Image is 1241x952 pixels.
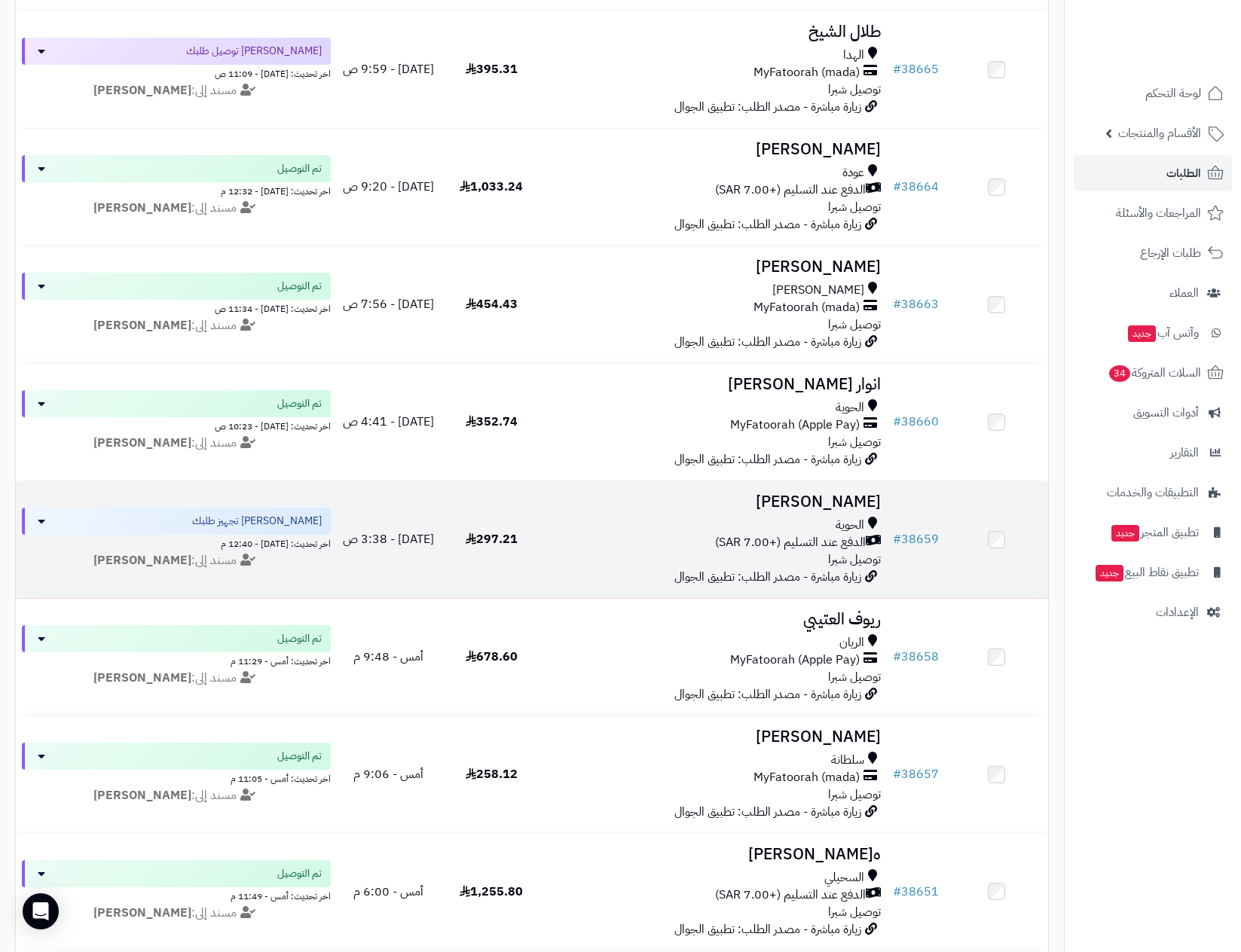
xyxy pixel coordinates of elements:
[343,60,434,78] span: [DATE] - 9:59 ص
[893,60,939,78] a: #38665
[753,299,860,316] span: MyFatoorah (mada)
[828,551,881,569] span: توصيل شبرا
[353,765,423,783] span: أمس - 9:06 م
[1074,235,1232,271] a: طلبات الإرجاع
[893,765,901,783] span: #
[466,413,518,431] span: 352.74
[836,517,864,534] span: الحوية
[1140,243,1201,264] span: طلبات الإرجاع
[842,164,864,182] span: عودة
[22,182,331,198] div: اخر تحديث: [DATE] - 12:32 م
[674,450,861,468] span: زيارة مباشرة - مصدر الطلب: تطبيق الجوال
[549,23,881,41] h3: طلال الشيخ
[1074,474,1232,511] a: التطبيقات والخدمات
[93,551,191,569] strong: [PERSON_NAME]
[893,413,901,431] span: #
[11,82,342,99] div: مسند إلى:
[893,648,939,666] a: #38658
[674,803,861,821] span: زيارة مباشرة - مصدر الطلب: تطبيق الجوال
[893,530,939,548] a: #38659
[549,728,881,746] h3: [PERSON_NAME]
[343,178,434,196] span: [DATE] - 9:20 ص
[828,433,881,451] span: توصيل شبرا
[1107,482,1199,503] span: التطبيقات والخدمات
[11,317,342,334] div: مسند إلى:
[843,47,864,64] span: الهدا
[1126,322,1199,343] span: وآتس آب
[1109,365,1130,382] span: 34
[460,883,523,901] span: 1,255.80
[11,905,342,922] div: مسند إلى:
[277,161,322,176] span: تم التوصيل
[22,65,331,81] div: اخر تحديث: [DATE] - 11:09 ص
[1111,525,1139,542] span: جديد
[343,530,434,548] span: [DATE] - 3:38 ص
[715,886,866,904] span: الدفع عند التسليم (+7.00 SAR)
[893,295,901,313] span: #
[549,611,881,628] h3: ريوف العتيبي
[93,904,191,922] strong: [PERSON_NAME]
[1166,163,1201,184] span: الطلبات
[23,893,59,929] div: Open Intercom Messenger
[893,178,939,196] a: #38664
[22,652,331,668] div: اخر تحديث: أمس - 11:29 م
[893,648,901,666] span: #
[828,198,881,216] span: توصيل شبرا
[466,530,518,548] span: 297.21
[1116,203,1201,224] span: المراجعات والأسئلة
[828,81,881,99] span: توصيل شبرا
[893,883,939,901] a: #38651
[277,749,322,764] span: تم التوصيل
[11,435,342,452] div: مسند إلى:
[1074,315,1232,351] a: وآتس آبجديد
[277,396,322,411] span: تم التوصيل
[831,752,864,769] span: سلطانة
[893,60,901,78] span: #
[730,651,860,669] span: MyFatoorah (Apple Pay)
[893,295,939,313] a: #38663
[1110,522,1199,543] span: تطبيق المتجر
[839,634,864,651] span: الريان
[1074,275,1232,311] a: العملاء
[1118,123,1201,144] span: الأقسام والمنتجات
[893,883,901,901] span: #
[828,786,881,804] span: توصيل شبرا
[11,787,342,804] div: مسند إلى:
[93,316,191,334] strong: [PERSON_NAME]
[186,44,322,59] span: [PERSON_NAME] توصيل طلبك
[343,295,434,313] span: [DATE] - 7:56 ص
[93,669,191,687] strong: [PERSON_NAME]
[1074,395,1232,431] a: أدوات التسويق
[1074,435,1232,471] a: التقارير
[1074,155,1232,191] a: الطلبات
[1074,355,1232,391] a: السلات المتروكة34
[828,903,881,921] span: توصيل شبرا
[715,534,866,551] span: الدفع عند التسليم (+7.00 SAR)
[93,199,191,217] strong: [PERSON_NAME]
[353,883,423,901] span: أمس - 6:00 م
[674,98,861,116] span: زيارة مباشرة - مصدر الطلب: تطبيق الجوال
[828,668,881,686] span: توصيل شبرا
[1108,362,1201,383] span: السلات المتروكة
[772,282,864,299] span: [PERSON_NAME]
[1133,402,1199,423] span: أدوات التسويق
[277,631,322,646] span: تم التوصيل
[22,300,331,316] div: اخر تحديث: [DATE] - 11:34 ص
[836,399,864,416] span: الحوية
[1094,562,1199,583] span: تطبيق نقاط البيع
[753,64,860,81] span: MyFatoorah (mada)
[1145,83,1201,104] span: لوحة التحكم
[674,685,861,703] span: زيارة مباشرة - مصدر الطلب: تطبيق الجوال
[22,417,331,433] div: اخر تحديث: [DATE] - 10:23 ص
[1074,514,1232,551] a: تطبيق المتجرجديد
[1074,195,1232,231] a: المراجعات والأسئلة
[11,200,342,217] div: مسند إلى:
[674,333,861,351] span: زيارة مباشرة - مصدر الطلب: تطبيق الجوال
[1170,442,1199,463] span: التقارير
[466,648,518,666] span: 678.60
[1074,554,1232,590] a: تطبيق نقاط البيعجديد
[460,178,523,196] span: 1,033.24
[824,869,864,886] span: السحيلي
[1074,75,1232,111] a: لوحة التحكم
[1074,594,1232,630] a: الإعدادات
